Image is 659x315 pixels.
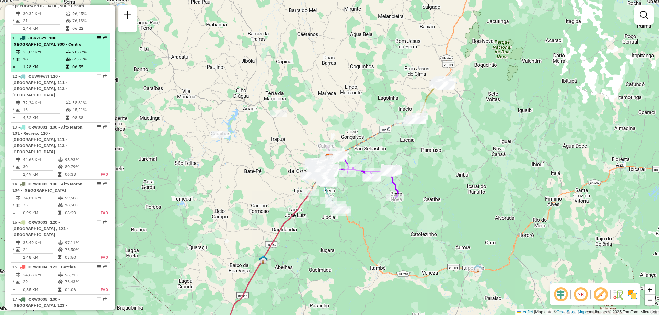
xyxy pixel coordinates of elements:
span: CRW0003 [28,220,47,225]
td: 80,79% [65,163,93,170]
i: Tempo total em rota [58,255,61,259]
td: 45,21% [72,106,107,113]
i: % de utilização do peso [58,158,63,162]
td: 76,13% [72,17,107,24]
em: Opções [97,125,101,129]
div: Atividade não roteirizada - JOSENILDA PEREIRA SA [465,265,483,271]
td: 06:33 [65,171,93,178]
td: 99,68% [65,195,93,202]
td: 35,49 KM [23,239,58,246]
td: 65,61% [72,56,107,62]
td: = [12,286,16,293]
td: 16 [23,106,65,113]
td: = [12,114,16,121]
em: Opções [97,220,101,224]
span: 16 - [12,264,76,269]
i: % de utilização do peso [66,12,71,16]
td: = [12,63,16,70]
td: = [12,171,16,178]
td: 1,28 KM [23,63,65,70]
span: | 100 - [GEOGRAPHIC_DATA], 900 - Centro [12,35,81,47]
td: / [12,246,16,253]
td: 06:22 [72,25,107,32]
span: − [648,295,652,304]
td: / [12,202,16,208]
td: 18 [23,56,65,62]
td: 29 [23,278,58,285]
i: Distância Total [16,273,20,277]
td: 03:50 [65,254,93,261]
td: 96,71% [65,271,93,278]
td: / [12,17,16,24]
em: Rota exportada [103,297,107,301]
td: 4,52 KM [23,114,65,121]
em: Opções [97,265,101,269]
td: 34,81 KM [23,195,58,202]
td: 38,61% [72,99,107,106]
a: OpenStreetMap [557,310,586,314]
td: 78,50% [65,202,93,208]
a: Leaflet [517,310,533,314]
a: Zoom in [645,284,655,295]
span: | [534,310,535,314]
td: 21 [23,17,65,24]
td: 24 [23,246,58,253]
td: 44,66 KM [23,156,58,163]
i: % de utilização do peso [66,50,71,54]
div: Atividade não roteirizada - MG BATIDAS [212,131,229,138]
span: | 122 - Bateias [47,264,76,269]
td: / [12,56,16,62]
i: % de utilização da cubagem [66,19,71,23]
i: % de utilização do peso [58,241,63,245]
td: FAD [93,209,108,216]
em: Opções [97,36,101,40]
i: Total de Atividades [16,108,20,112]
img: Exibir/Ocultar setores [627,289,638,300]
i: Total de Atividades [16,247,20,252]
td: = [12,209,16,216]
i: % de utilização da cubagem [66,57,71,61]
span: JBR2B27 [28,35,46,40]
i: % de utilização da cubagem [66,108,71,112]
td: 24,68 KM [23,271,58,278]
span: Exibir rótulo [592,286,609,303]
em: Opções [97,74,101,78]
div: Atividade não roteirizada - JURACI SILVA COSTA [211,131,228,138]
td: FAD [93,171,108,178]
em: Rota exportada [103,74,107,78]
td: 1,44 KM [23,25,65,32]
em: Rota exportada [103,36,107,40]
i: Total de Atividades [16,165,20,169]
td: 76,50% [65,246,93,253]
td: 0,85 KM [23,286,58,293]
a: Zoom out [645,295,655,305]
span: CRW0001 [28,124,47,130]
td: FAD [93,254,108,261]
td: 23,09 KM [23,49,65,56]
td: / [12,278,16,285]
td: 1,48 KM [23,254,58,261]
em: Rota exportada [103,265,107,269]
i: Distância Total [16,12,20,16]
i: % de utilização do peso [58,273,63,277]
img: PA Simulação Veredinha [259,255,268,264]
span: + [648,285,652,294]
td: = [12,254,16,261]
i: Distância Total [16,158,20,162]
span: CRW0002 [28,181,47,186]
td: 06:55 [72,63,107,70]
div: Map data © contributors,© 2025 TomTom, Microsoft [515,309,659,315]
em: Rota exportada [103,125,107,129]
div: Atividade não roteirizada - 61.664.781 ISNEI AVELAR DOS SANTOS [270,110,287,117]
i: Tempo total em rota [58,211,61,215]
i: Total de Atividades [16,19,20,23]
img: PA - Poções [437,77,446,86]
i: Tempo total em rota [66,26,69,31]
td: 30 [23,163,58,170]
td: FAD [93,286,108,293]
i: Distância Total [16,196,20,200]
img: CDD Vitória da Conquista [325,153,334,162]
td: 96,45% [72,10,107,17]
a: Nova sessão e pesquisa [121,8,135,24]
i: Tempo total em rota [58,172,61,177]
